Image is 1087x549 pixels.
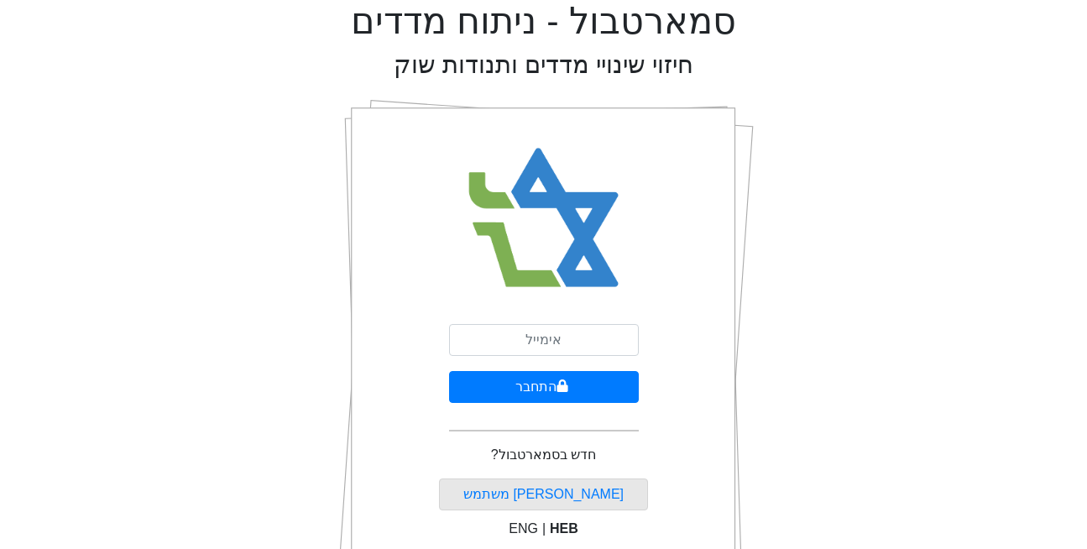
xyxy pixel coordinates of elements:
h2: חיזוי שינויי מדדים ותנודות שוק [394,50,693,80]
span: | [542,521,546,536]
input: אימייל [449,324,639,356]
span: HEB [550,521,578,536]
button: [PERSON_NAME] משתמש [439,478,648,510]
img: Smart Bull [452,126,635,311]
button: התחבר [449,371,639,403]
a: [PERSON_NAME] משתמש [463,487,624,501]
span: ENG [509,521,538,536]
p: חדש בסמארטבול? [491,445,596,465]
